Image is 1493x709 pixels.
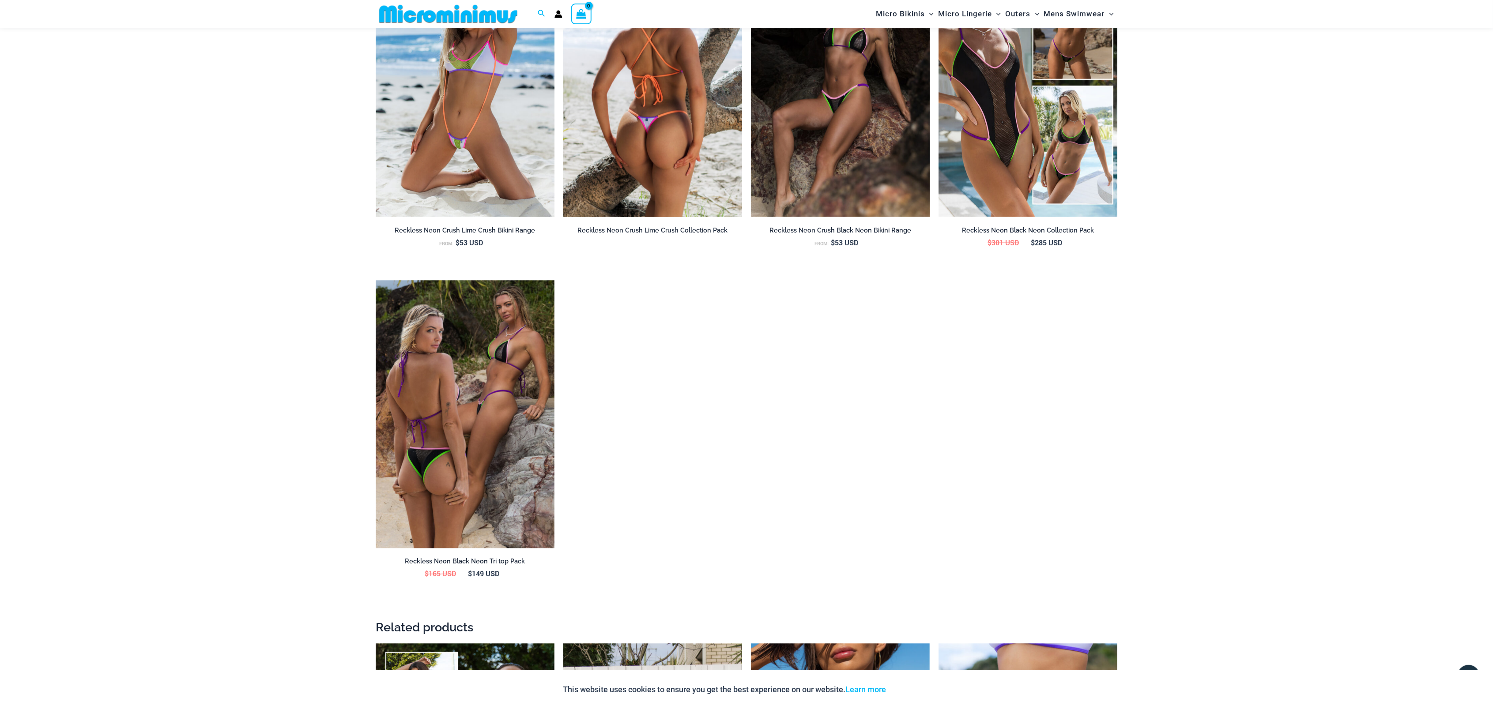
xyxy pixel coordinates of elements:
a: Tri Top PackBottoms BBottoms B [376,281,554,549]
button: Accept [893,679,930,700]
span: From: [814,240,829,247]
a: Reckless Neon Black Neon Tri top Pack [376,558,554,569]
span: Mens Swimwear [1044,3,1105,25]
a: Micro BikinisMenu ToggleMenu Toggle [874,3,936,25]
a: Reckless Neon Crush Lime Crush Bikini Range [376,226,554,238]
span: Micro Lingerie [938,3,992,25]
bdi: 301 USD [988,238,1019,247]
span: $ [468,569,472,578]
bdi: 53 USD [831,238,858,247]
bdi: 165 USD [425,569,456,578]
h2: Reckless Neon Crush Lime Crush Collection Pack [563,226,742,235]
span: Menu Toggle [1031,3,1040,25]
h2: Related products [376,620,1117,635]
a: Search icon link [538,8,546,19]
p: This website uses cookies to ensure you get the best experience on our website. [563,683,886,696]
span: Micro Bikinis [876,3,925,25]
span: $ [988,238,992,247]
a: Reckless Neon Crush Lime Crush Collection Pack [563,226,742,238]
span: Outers [1006,3,1031,25]
span: $ [425,569,429,578]
img: Tri Top Pack [376,281,554,549]
h2: Reckless Neon Black Neon Tri top Pack [376,558,554,566]
a: OutersMenu ToggleMenu Toggle [1003,3,1042,25]
a: Account icon link [554,10,562,18]
h2: Reckless Neon Black Neon Collection Pack [939,226,1117,235]
span: From: [439,240,453,247]
span: $ [1031,238,1035,247]
a: Learn more [845,685,886,694]
nav: Site Navigation [872,1,1117,26]
a: Micro LingerieMenu ToggleMenu Toggle [936,3,1003,25]
bdi: 149 USD [468,569,500,578]
span: Menu Toggle [1105,3,1114,25]
a: Reckless Neon Black Neon Collection Pack [939,226,1117,238]
span: $ [831,238,835,247]
h2: Reckless Neon Crush Black Neon Bikini Range [751,226,930,235]
span: Menu Toggle [992,3,1001,25]
h2: Reckless Neon Crush Lime Crush Bikini Range [376,226,554,235]
span: Menu Toggle [925,3,934,25]
a: View Shopping Cart, empty [571,4,592,24]
a: Mens SwimwearMenu ToggleMenu Toggle [1042,3,1116,25]
a: Reckless Neon Crush Black Neon Bikini Range [751,226,930,238]
bdi: 285 USD [1031,238,1063,247]
span: $ [456,238,460,247]
img: MM SHOP LOGO FLAT [376,4,521,24]
bdi: 53 USD [456,238,483,247]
